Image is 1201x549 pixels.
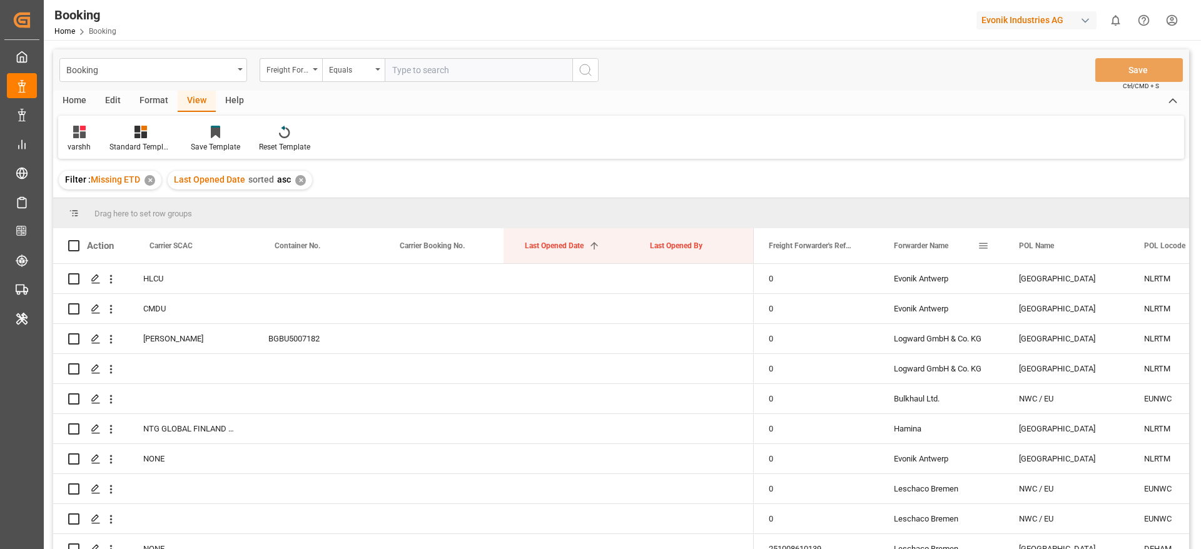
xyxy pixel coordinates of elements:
[248,174,274,184] span: sorted
[128,324,253,353] div: [PERSON_NAME]
[216,91,253,112] div: Help
[1095,58,1183,82] button: Save
[59,58,247,82] button: open menu
[754,294,879,323] div: 0
[976,8,1102,32] button: Evonik Industries AG
[879,504,1004,533] div: Leschaco Bremen
[1004,354,1129,383] div: [GEOGRAPHIC_DATA]
[879,474,1004,503] div: Leschaco Bremen
[87,240,114,251] div: Action
[1004,294,1129,323] div: [GEOGRAPHIC_DATA]
[879,294,1004,323] div: Evonik Antwerp
[572,58,599,82] button: search button
[525,241,584,250] span: Last Opened Date
[191,141,240,153] div: Save Template
[253,324,378,353] div: BGBU5007182
[275,241,320,250] span: Container No.
[128,414,253,443] div: NTG GLOBAL FINLAND OY
[128,264,253,293] div: HLCU
[976,11,1097,29] div: Evonik Industries AG
[53,91,96,112] div: Home
[754,444,879,473] div: 0
[149,241,193,250] span: Carrier SCAC
[53,324,754,354] div: Press SPACE to select this row.
[259,141,310,153] div: Reset Template
[754,264,879,293] div: 0
[53,474,754,504] div: Press SPACE to select this row.
[128,444,253,473] div: NONE
[322,58,385,82] button: open menu
[879,414,1004,443] div: Hamina
[53,504,754,534] div: Press SPACE to select this row.
[54,27,75,36] a: Home
[174,174,245,184] span: Last Opened Date
[1019,241,1054,250] span: POL Name
[128,294,253,323] div: CMDU
[277,174,291,184] span: asc
[879,354,1004,383] div: Logward GmbH & Co. KG
[266,61,309,76] div: Freight Forwarder's Reference No.
[1004,414,1129,443] div: [GEOGRAPHIC_DATA]
[879,384,1004,413] div: Bulkhaul Ltd.
[53,384,754,414] div: Press SPACE to select this row.
[53,414,754,444] div: Press SPACE to select this row.
[385,58,572,82] input: Type to search
[754,384,879,413] div: 0
[650,241,702,250] span: Last Opened By
[96,91,130,112] div: Edit
[754,504,879,533] div: 0
[54,6,116,24] div: Booking
[53,444,754,474] div: Press SPACE to select this row.
[91,174,140,184] span: Missing ETD
[1130,6,1158,34] button: Help Center
[144,175,155,186] div: ✕
[754,414,879,443] div: 0
[295,175,306,186] div: ✕
[769,241,853,250] span: Freight Forwarder's Reference No.
[879,264,1004,293] div: Evonik Antwerp
[130,91,178,112] div: Format
[94,209,192,218] span: Drag here to set row groups
[1144,241,1185,250] span: POL Locode
[894,241,948,250] span: Forwarder Name
[260,58,322,82] button: open menu
[53,354,754,384] div: Press SPACE to select this row.
[1102,6,1130,34] button: show 0 new notifications
[1004,474,1129,503] div: NWC / EU
[1004,264,1129,293] div: [GEOGRAPHIC_DATA]
[178,91,216,112] div: View
[109,141,172,153] div: Standard Templates
[53,264,754,294] div: Press SPACE to select this row.
[65,174,91,184] span: Filter :
[400,241,465,250] span: Carrier Booking No.
[754,354,879,383] div: 0
[1004,324,1129,353] div: [GEOGRAPHIC_DATA]
[754,474,879,503] div: 0
[66,61,233,77] div: Booking
[68,141,91,153] div: varshh
[1004,444,1129,473] div: [GEOGRAPHIC_DATA]
[879,444,1004,473] div: Evonik Antwerp
[754,324,879,353] div: 0
[1004,504,1129,533] div: NWC / EU
[53,294,754,324] div: Press SPACE to select this row.
[329,61,372,76] div: Equals
[1004,384,1129,413] div: NWC / EU
[1123,81,1159,91] span: Ctrl/CMD + S
[879,324,1004,353] div: Logward GmbH & Co. KG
